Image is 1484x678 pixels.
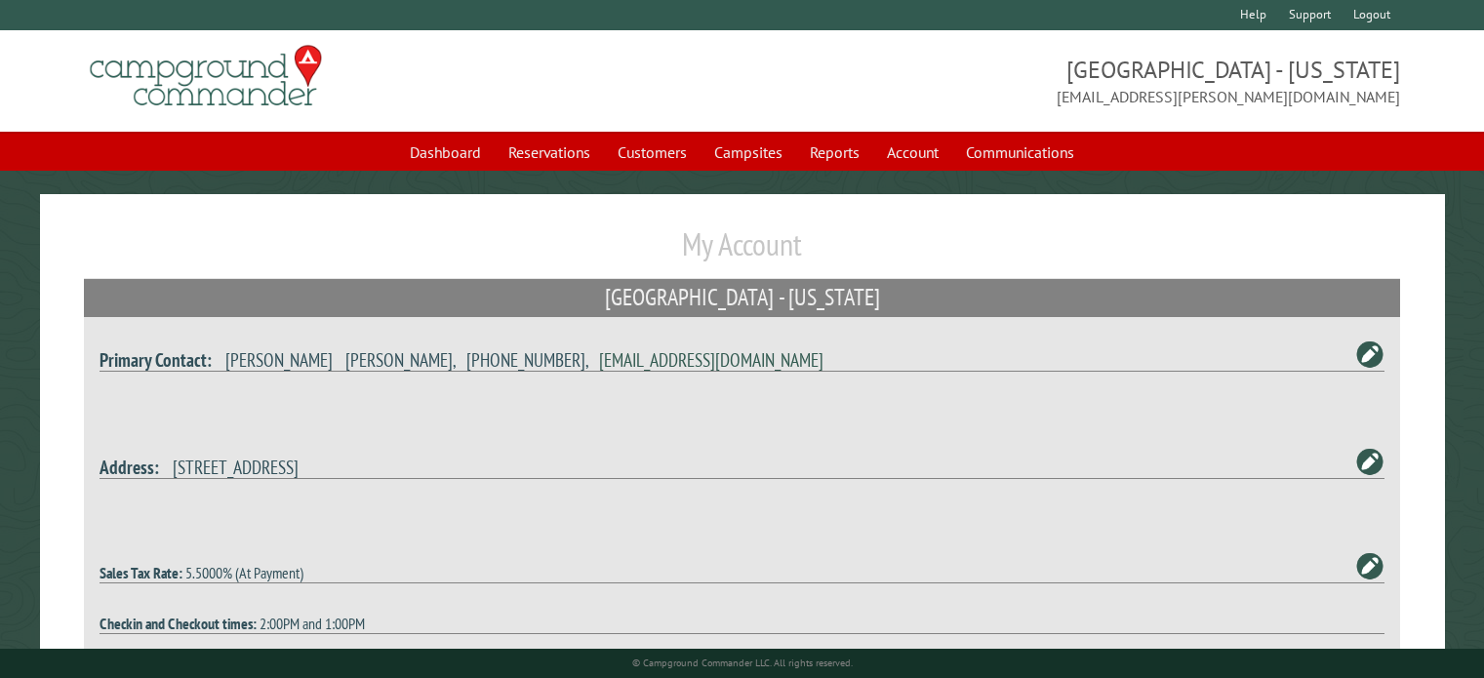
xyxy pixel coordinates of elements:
[100,563,182,582] strong: Sales Tax Rate:
[632,657,853,669] small: © Campground Commander LLC. All rights reserved.
[173,455,299,479] span: [STREET_ADDRESS]
[84,279,1400,316] h2: [GEOGRAPHIC_DATA] - [US_STATE]
[497,134,602,171] a: Reservations
[606,134,699,171] a: Customers
[742,54,1400,108] span: [GEOGRAPHIC_DATA] - [US_STATE] [EMAIL_ADDRESS][PERSON_NAME][DOMAIN_NAME]
[599,347,823,372] a: [EMAIL_ADDRESS][DOMAIN_NAME]
[100,455,159,479] strong: Address:
[954,134,1086,171] a: Communications
[100,347,212,372] strong: Primary Contact:
[185,563,303,582] span: 5.5000% (At Payment)
[84,225,1400,279] h1: My Account
[798,134,871,171] a: Reports
[225,347,333,372] span: [PERSON_NAME]
[702,134,794,171] a: Campsites
[875,134,950,171] a: Account
[100,614,257,633] strong: Checkin and Checkout times:
[260,614,365,633] span: 2:00PM and 1:00PM
[100,348,1384,372] h4: , ,
[84,38,328,114] img: Campground Commander
[345,347,453,372] span: [PERSON_NAME]
[398,134,493,171] a: Dashboard
[466,347,585,372] span: [PHONE_NUMBER]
